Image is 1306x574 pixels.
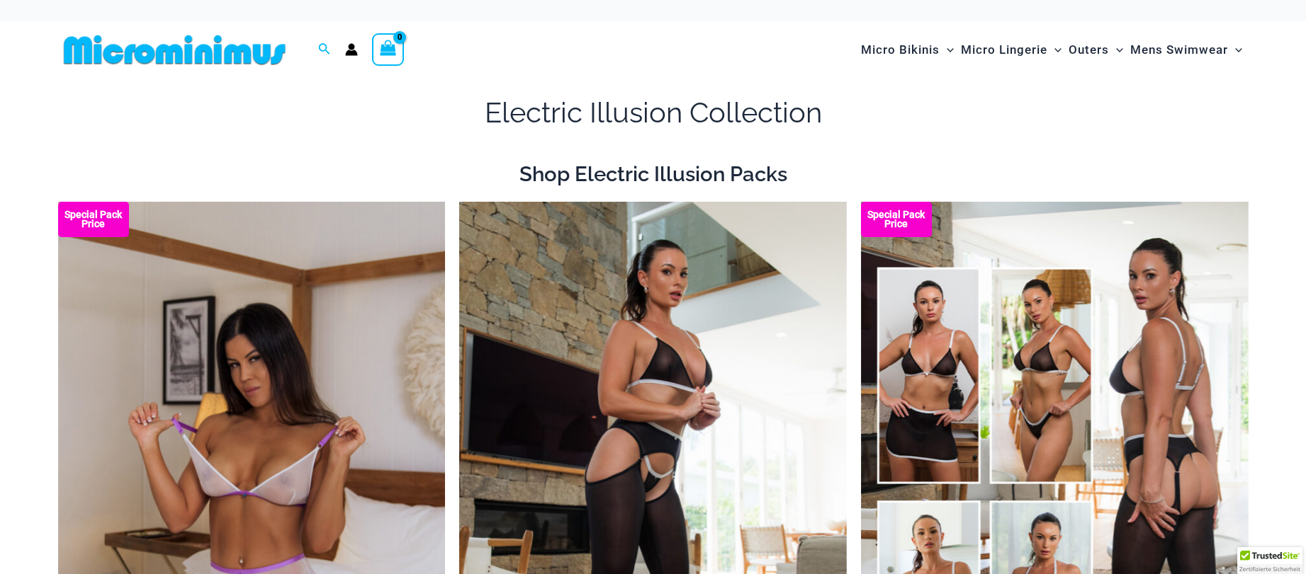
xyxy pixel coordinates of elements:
span: Menu Toggle [1109,32,1123,68]
a: Mens SwimwearMenu ToggleMenu Toggle [1127,28,1246,71]
a: OutersMenu ToggleMenu Toggle [1065,28,1127,71]
h1: Electric Illusion Collection [58,93,1249,132]
a: Micro BikinisMenu ToggleMenu Toggle [857,28,957,71]
h2: Shop Electric Illusion Packs [58,161,1249,188]
span: Outers [1069,32,1109,68]
b: Special Pack Price [58,210,129,229]
span: Micro Bikinis [861,32,940,68]
span: Micro Lingerie [961,32,1047,68]
span: Menu Toggle [1228,32,1242,68]
a: Micro LingerieMenu ToggleMenu Toggle [957,28,1065,71]
a: Account icon link [345,43,358,56]
div: TrustedSite Certified [1237,547,1302,574]
a: Search icon link [318,41,331,59]
span: Mens Swimwear [1130,32,1228,68]
b: Special Pack Price [861,210,932,229]
span: Menu Toggle [940,32,954,68]
nav: Site Navigation [855,26,1249,74]
span: Menu Toggle [1047,32,1062,68]
a: View Shopping Cart, empty [372,33,405,66]
img: MM SHOP LOGO FLAT [58,34,291,66]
